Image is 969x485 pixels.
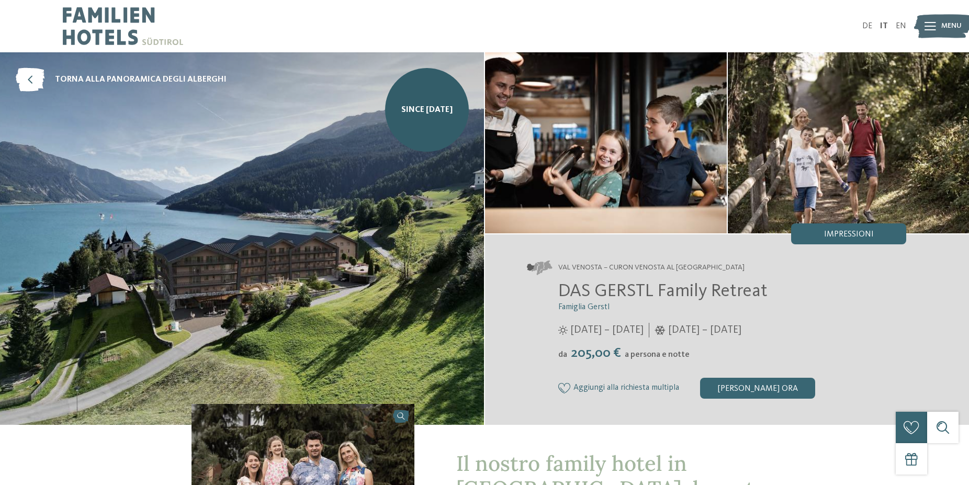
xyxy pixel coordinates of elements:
span: SINCE [DATE] [401,104,453,116]
span: [DATE] – [DATE] [668,323,741,337]
img: Una vacanza di relax in un family hotel in Val Venosta [485,52,727,233]
span: Aggiungi alla richiesta multipla [573,384,679,393]
a: IT [880,22,888,30]
span: Val Venosta – Curon Venosta al [GEOGRAPHIC_DATA] [558,263,745,273]
span: [DATE] – [DATE] [570,323,644,337]
span: Impressioni [824,230,874,239]
span: da [558,351,567,359]
i: Orari d'apertura estate [558,325,568,335]
a: torna alla panoramica degli alberghi [16,68,227,92]
a: EN [896,22,906,30]
a: DE [862,22,872,30]
span: a persona e notte [625,351,690,359]
span: DAS GERSTL Family Retreat [558,282,768,300]
span: torna alla panoramica degli alberghi [55,74,227,85]
span: Famiglia Gerstl [558,303,610,311]
div: [PERSON_NAME] ora [700,378,815,399]
i: Orari d'apertura inverno [655,325,666,335]
span: Menu [941,21,962,31]
span: 205,00 € [568,346,624,360]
